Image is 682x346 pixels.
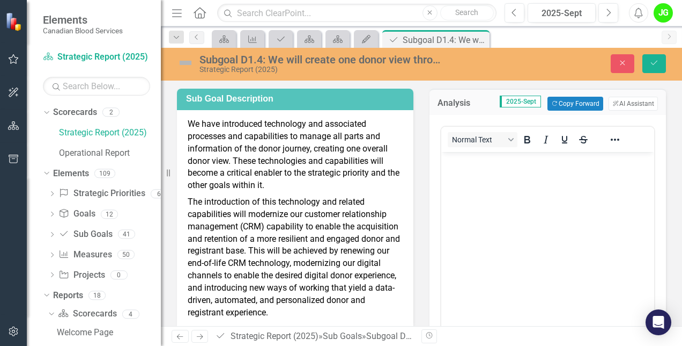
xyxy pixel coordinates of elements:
button: Underline [555,132,574,147]
div: 2 [102,108,120,117]
p: The introduction of this technology and related capabilities will modernize our customer relation... [188,194,403,319]
a: Goals [58,208,95,220]
input: Search ClearPoint... [217,4,496,23]
div: 109 [94,169,115,178]
button: Italic [537,132,555,147]
a: Sub Goals [58,228,112,241]
iframe: Rich Text Area [441,152,654,340]
button: JG [654,3,673,23]
small: Canadian Blood Services [43,26,123,35]
div: 41 [118,230,135,239]
a: Projects [58,269,105,282]
span: 2025-Sept [500,96,541,107]
a: Welcome Page [54,324,161,341]
div: » » [215,330,413,343]
a: Strategic Report (2025) [43,51,150,63]
div: Subgoal D1.4: We will create one donor view through the introduction of technology and related pr... [199,54,443,66]
input: Search Below... [43,77,150,96]
span: Search [455,8,478,17]
a: Sub Goals [323,331,362,341]
button: Copy Forward [547,97,603,111]
a: Elements [53,168,89,180]
div: 0 [110,270,128,279]
a: Scorecards [53,106,97,119]
div: 4 [122,309,139,319]
div: 6 [151,189,168,198]
button: AI Assistant [609,97,658,111]
div: Welcome Page [57,328,161,337]
div: 12 [101,210,118,219]
div: Subgoal D1.4: We will create one donor view through the introduction of technology and related pr... [403,33,487,47]
span: Elements [43,13,123,26]
h3: Analysis [438,98,475,108]
a: Strategic Report (2025) [231,331,318,341]
div: 18 [88,291,106,300]
div: 50 [117,250,135,259]
a: Reports [53,290,83,302]
button: Bold [518,132,536,147]
a: Measures [58,249,112,261]
button: Block Normal Text [448,132,517,147]
a: Strategic Report (2025) [59,127,161,139]
img: ClearPoint Strategy [5,12,24,31]
h3: Sub Goal Description [186,94,408,104]
button: Strikethrough [574,132,592,147]
div: 2025-Sept [531,7,592,20]
button: Reveal or hide additional toolbar items [606,132,624,147]
a: Scorecards [58,308,116,320]
p: We have introduced technology and associated processes and capabilities to manage all parts and i... [188,118,403,194]
div: Open Intercom Messenger [646,309,671,335]
img: Not Defined [177,54,194,71]
a: Operational Report [59,147,161,160]
a: Strategic Priorities [58,188,145,200]
button: Search [440,5,494,20]
button: 2025-Sept [528,3,596,23]
span: Normal Text [452,135,505,144]
div: Strategic Report (2025) [199,66,443,74]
